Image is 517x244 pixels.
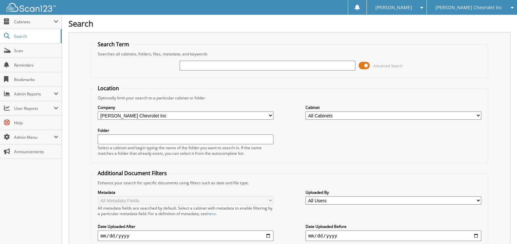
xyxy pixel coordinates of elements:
[94,85,122,92] legend: Location
[14,106,54,111] span: User Reports
[14,77,58,82] span: Bookmarks
[14,62,58,68] span: Reminders
[14,91,54,97] span: Admin Reports
[94,51,484,57] div: Searches all cabinets, folders, files, metadata, and keywords
[375,6,412,10] span: [PERSON_NAME]
[98,231,273,241] input: start
[14,134,54,140] span: Admin Menu
[306,224,481,229] label: Date Uploaded Before
[94,41,132,48] legend: Search Term
[94,170,170,177] legend: Additional Document Filters
[435,6,502,10] span: [PERSON_NAME] Chevrolet Inc
[306,190,481,195] label: Uploaded By
[306,231,481,241] input: end
[98,105,273,110] label: Company
[14,120,58,126] span: Help
[14,48,58,53] span: Scan
[94,95,484,101] div: Optionally limit your search to a particular cabinet or folder
[98,128,273,133] label: Folder
[98,190,273,195] label: Metadata
[14,33,57,39] span: Search
[14,149,58,154] span: Announcements
[98,205,273,216] div: All metadata fields are searched by default. Select a cabinet with metadata to enable filtering b...
[7,3,56,12] img: scan123-logo-white.svg
[207,211,216,216] a: here
[306,105,481,110] label: Cabinet
[98,224,273,229] label: Date Uploaded After
[94,180,484,186] div: Enhance your search for specific documents using filters such as date and file type.
[69,18,510,29] h1: Search
[98,145,273,156] div: Select a cabinet and begin typing the name of the folder you want to search in. If the name match...
[373,63,403,68] span: Advanced Search
[14,19,54,25] span: Cabinets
